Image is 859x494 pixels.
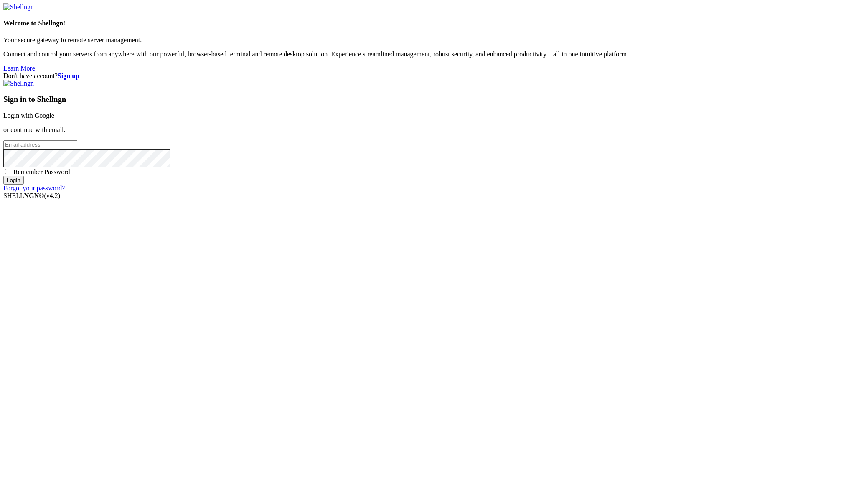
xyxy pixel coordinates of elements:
[44,192,61,199] span: 4.2.0
[58,72,79,79] a: Sign up
[3,176,24,185] input: Login
[3,140,77,149] input: Email address
[3,51,856,58] p: Connect and control your servers from anywhere with our powerful, browser-based terminal and remo...
[3,20,856,27] h4: Welcome to Shellngn!
[3,112,54,119] a: Login with Google
[24,192,39,199] b: NGN
[3,192,60,199] span: SHELL ©
[3,126,856,134] p: or continue with email:
[3,36,856,44] p: Your secure gateway to remote server management.
[5,169,10,174] input: Remember Password
[3,3,34,11] img: Shellngn
[13,168,70,175] span: Remember Password
[3,65,35,72] a: Learn More
[3,72,856,80] div: Don't have account?
[3,185,65,192] a: Forgot your password?
[3,80,34,87] img: Shellngn
[3,95,856,104] h3: Sign in to Shellngn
